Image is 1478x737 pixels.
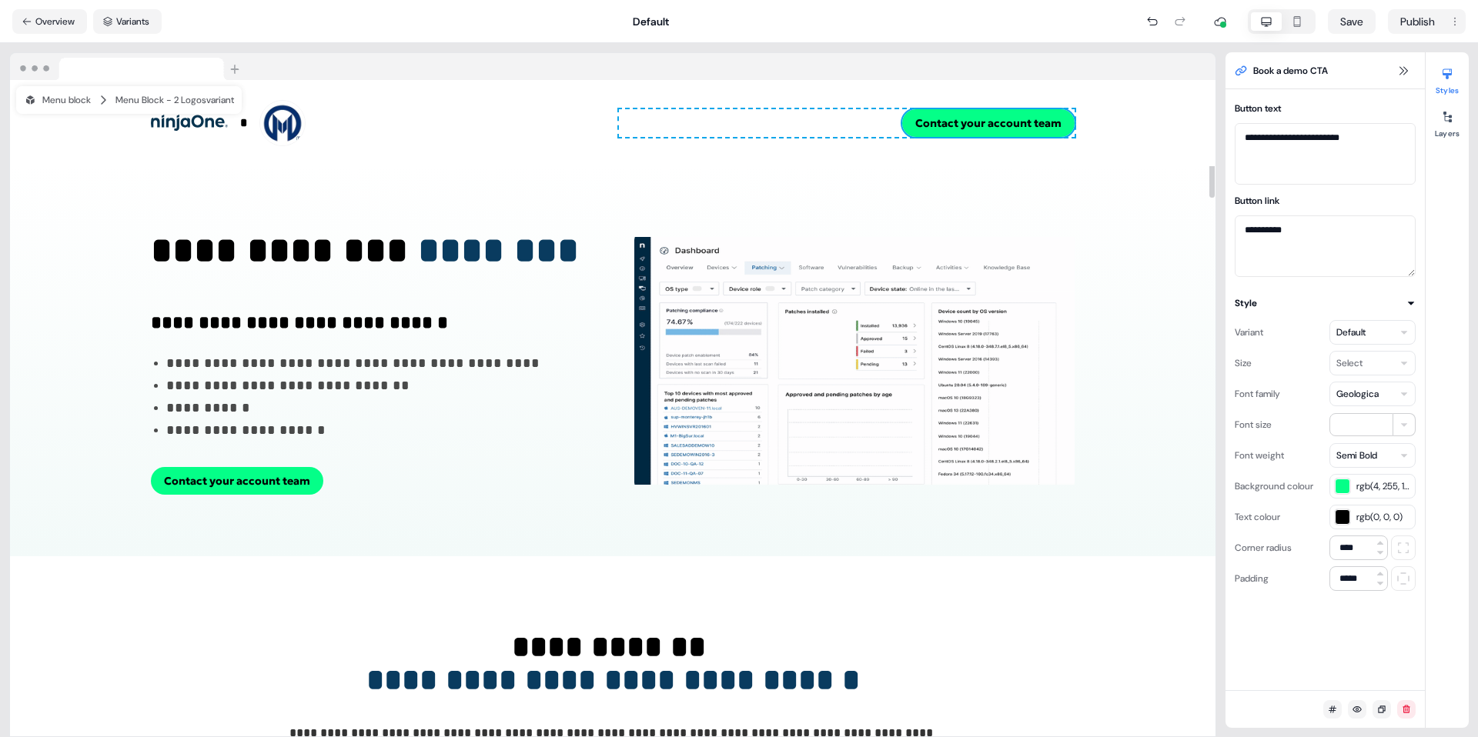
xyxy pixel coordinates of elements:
div: Select [1336,355,1363,371]
div: Style [1235,295,1257,311]
div: Padding [1235,566,1269,591]
span: rgb(4, 255, 136) [1356,479,1410,494]
img: Image [634,228,1075,495]
button: rgb(0, 0, 0) [1329,505,1416,529]
div: Font family [1235,382,1280,406]
button: Publish [1388,9,1444,34]
div: Corner radius [1235,535,1292,560]
div: Default [633,14,669,29]
button: Layers [1426,105,1469,138]
button: Geologica [1329,382,1416,406]
div: Menu Block - 2 Logos variant [115,92,234,108]
div: Contact your account team [151,467,591,495]
div: Contact your account team [619,109,1075,137]
div: Geologica [1336,386,1379,402]
span: rgb(0, 0, 0) [1356,509,1410,525]
div: Semi Bold [1336,448,1377,463]
div: Background colour [1235,474,1313,499]
label: Button link [1235,195,1279,207]
button: Save [1328,9,1376,34]
div: Menu block [24,92,91,108]
div: Text colour [1235,505,1280,529]
div: Default [1336,325,1366,340]
button: Styles [1426,62,1469,95]
label: Button text [1235,102,1281,115]
img: Browser topbar [10,53,246,81]
div: Font weight [1235,443,1284,468]
div: Variant [1235,320,1263,345]
div: Font size [1235,412,1272,437]
button: Contact your account team [151,467,323,495]
button: Overview [12,9,87,34]
button: Contact your account team [902,109,1075,137]
button: Variants [93,9,162,34]
button: Style [1235,295,1416,311]
div: Size [1235,351,1252,375]
span: Book a demo CTA [1253,63,1328,78]
button: rgb(4, 255, 136) [1329,474,1416,499]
